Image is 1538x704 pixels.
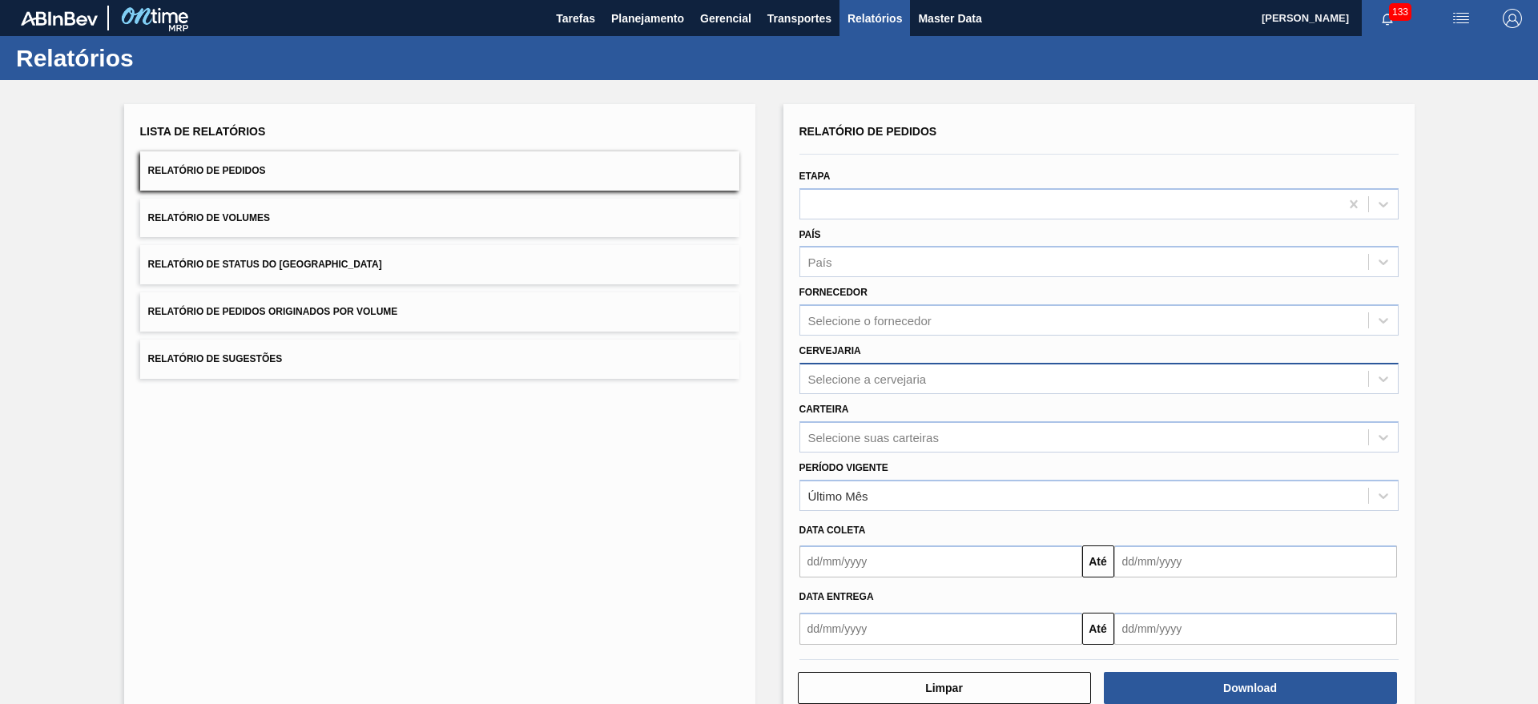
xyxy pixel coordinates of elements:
[148,165,266,176] span: Relatório de Pedidos
[808,314,932,328] div: Selecione o fornecedor
[1503,9,1522,28] img: Logout
[799,404,849,415] label: Carteira
[1082,613,1114,645] button: Até
[140,245,739,284] button: Relatório de Status do [GEOGRAPHIC_DATA]
[1451,9,1471,28] img: userActions
[140,151,739,191] button: Relatório de Pedidos
[148,212,270,223] span: Relatório de Volumes
[799,613,1082,645] input: dd/mm/yyyy
[1362,7,1413,30] button: Notificações
[798,672,1091,704] button: Limpar
[140,125,266,138] span: Lista de Relatórios
[148,259,382,270] span: Relatório de Status do [GEOGRAPHIC_DATA]
[767,9,831,28] span: Transportes
[808,430,939,444] div: Selecione suas carteiras
[140,340,739,379] button: Relatório de Sugestões
[799,591,874,602] span: Data entrega
[799,125,937,138] span: Relatório de Pedidos
[918,9,981,28] span: Master Data
[1104,672,1397,704] button: Download
[848,9,902,28] span: Relatórios
[1389,3,1411,21] span: 133
[799,345,861,356] label: Cervejaria
[611,9,684,28] span: Planejamento
[700,9,751,28] span: Gerencial
[21,11,98,26] img: TNhmsLtSVTkK8tSr43FrP2fwEKptu5GPRR3wAAAABJRU5ErkJggg==
[140,199,739,238] button: Relatório de Volumes
[1114,613,1397,645] input: dd/mm/yyyy
[799,287,868,298] label: Fornecedor
[808,489,868,502] div: Último Mês
[16,49,300,67] h1: Relatórios
[556,9,595,28] span: Tarefas
[799,525,866,536] span: Data coleta
[148,353,283,364] span: Relatório de Sugestões
[1114,545,1397,577] input: dd/mm/yyyy
[1082,545,1114,577] button: Até
[808,372,927,385] div: Selecione a cervejaria
[799,229,821,240] label: País
[140,292,739,332] button: Relatório de Pedidos Originados por Volume
[148,306,398,317] span: Relatório de Pedidos Originados por Volume
[799,171,831,182] label: Etapa
[799,462,888,473] label: Período Vigente
[799,545,1082,577] input: dd/mm/yyyy
[808,255,832,269] div: País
